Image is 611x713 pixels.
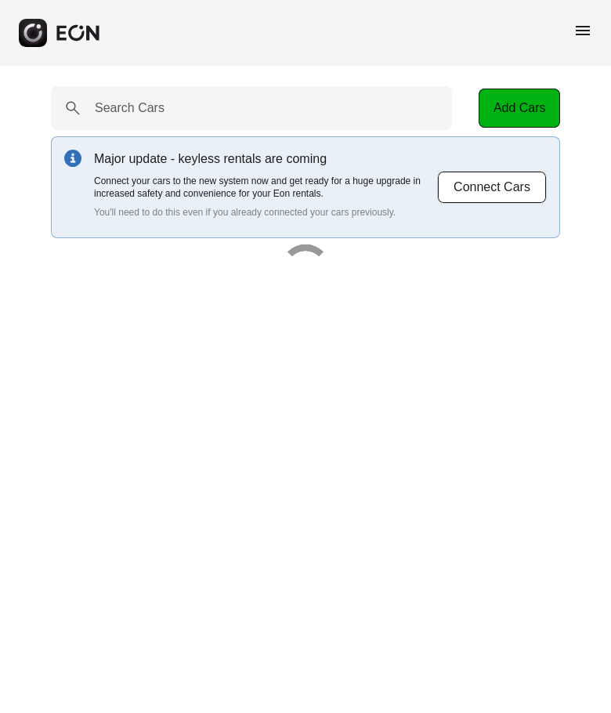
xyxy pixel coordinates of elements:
[437,171,547,204] button: Connect Cars
[64,150,81,167] img: info
[94,206,437,219] p: You'll need to do this even if you already connected your cars previously.
[95,99,164,118] label: Search Cars
[479,89,560,128] button: Add Cars
[94,150,437,168] p: Major update - keyless rentals are coming
[573,21,592,40] span: menu
[94,175,437,200] p: Connect your cars to the new system now and get ready for a huge upgrade in increased safety and ...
